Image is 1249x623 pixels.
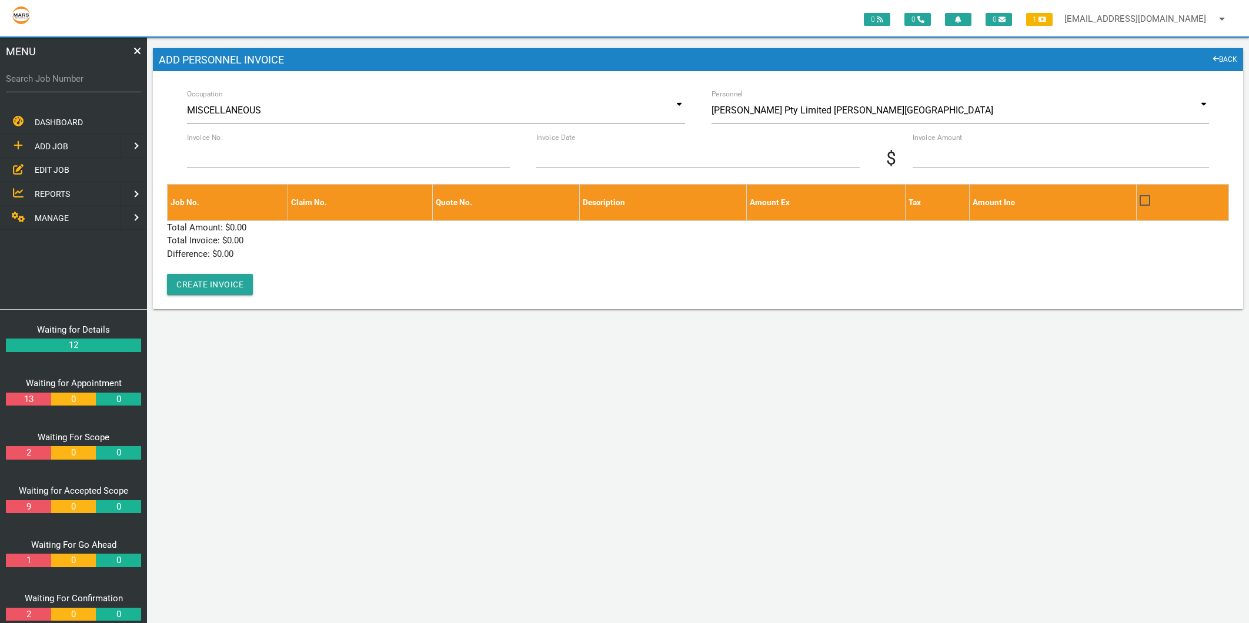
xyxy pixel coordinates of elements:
[38,432,109,443] a: Waiting For Scope
[1213,54,1238,66] a: BACK
[35,213,69,223] span: MANAGE
[31,540,116,550] a: Waiting For Go Ahead
[579,185,746,220] th: Description
[51,554,96,567] a: 0
[96,500,141,514] a: 0
[96,393,141,406] a: 0
[96,446,141,460] a: 0
[6,500,51,514] a: 9
[1026,13,1053,26] span: 1
[51,608,96,621] a: 0
[153,48,1243,72] h1: Add Personnel Invoice
[227,235,243,246] span: 0.00
[536,132,575,143] label: Invoice Date
[230,222,246,233] span: 0.00
[37,324,110,335] a: Waiting for Details
[187,89,223,99] label: Occupation
[913,132,1150,143] label: Invoice Amount
[886,145,913,172] span: $
[35,165,69,175] span: EDIT JOB
[19,485,128,496] a: Waiting for Accepted Scope
[6,393,51,406] a: 13
[51,500,96,514] a: 0
[96,554,141,567] a: 0
[6,446,51,460] a: 2
[6,72,141,86] label: Search Job Number
[433,185,580,220] th: Quote No.
[6,608,51,621] a: 2
[905,185,969,220] th: Tax
[904,13,931,26] span: 0
[969,185,1136,220] th: Amount Inc
[864,13,890,26] span: 0
[26,378,122,388] a: Waiting for Appointment
[167,274,253,295] button: Create Invoice
[288,185,433,220] th: Claim No.
[12,6,31,25] img: s3file
[35,189,70,199] span: REPORTS
[35,142,68,151] span: ADD JOB
[25,593,123,604] a: Waiting For Confirmation
[51,446,96,460] a: 0
[712,89,743,99] label: Personnel
[6,554,51,567] a: 1
[6,339,141,352] a: 12
[35,118,83,127] span: DASHBOARD
[167,221,1229,235] p: Total Amount: $
[96,608,141,621] a: 0
[187,132,223,143] label: Invoice No.
[167,234,1229,247] p: Total Invoice: $
[986,13,1012,26] span: 0
[168,185,288,220] th: Job No.
[167,247,1229,261] p: Difference: $
[6,43,36,59] span: MENU
[217,249,233,259] span: 0.00
[746,185,905,220] th: Amount Ex
[51,393,96,406] a: 0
